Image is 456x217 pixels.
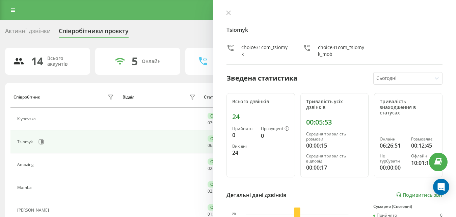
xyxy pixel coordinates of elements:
div: Tsiomyk [17,139,34,144]
div: Open Intercom Messenger [433,179,449,195]
div: choice31com_tsiomyk [241,44,290,58]
div: Співробітники проєкту [59,27,129,38]
div: 06:26:51 [380,142,405,150]
div: Онлайн [208,181,229,188]
div: Онлайн [208,158,229,165]
div: 10:01:18 [411,159,437,167]
div: Всього акаунтів [47,56,82,67]
div: 0 [232,131,256,139]
div: 24 [232,113,289,121]
div: 24 [232,149,256,157]
span: 02 [208,166,212,171]
div: Онлайн [208,135,229,142]
div: Пропущені [261,126,289,132]
div: 00:00:00 [380,164,405,172]
div: : : [208,121,224,125]
div: Всього дзвінків [232,99,289,105]
div: Тривалість усіх дзвінків [306,99,363,110]
div: : : [208,143,224,148]
span: 01 [208,211,212,217]
div: Розмовляє [411,137,437,142]
div: Середня тривалість відповіді [306,154,363,164]
div: Не турбувати [380,154,405,164]
div: Тривалість знаходження в статусах [380,99,437,116]
div: Онлайн [208,113,229,119]
div: : : [208,212,224,217]
div: Сумарно (Сьогодні) [373,204,442,209]
div: 00:00:15 [306,142,363,150]
div: Онлайн [142,59,161,64]
div: Відділ [123,95,134,100]
div: : : [208,166,224,171]
div: Статус [204,95,217,100]
div: Вихідні [232,144,256,149]
div: Онлайн [380,137,405,142]
a: Подивитись звіт [396,192,442,198]
span: 02 [208,188,212,194]
div: Mamba [17,185,33,190]
div: 00:05:53 [306,118,363,126]
div: Прийнято [232,126,256,131]
div: Детальні дані дзвінків [226,191,287,199]
div: Онлайн [208,204,229,211]
div: Klynovska [17,116,37,121]
div: Зведена статистика [226,73,297,83]
span: 06 [208,143,212,148]
span: 07 [208,120,212,126]
div: 5 [132,55,138,68]
div: 00:12:45 [411,142,437,150]
div: Активні дзвінки [5,27,51,38]
div: : : [208,189,224,194]
text: 20 [232,212,236,216]
div: 14 [31,55,43,68]
h4: Tsiomyk [226,26,442,34]
div: Офлайн [411,154,437,158]
div: 00:00:17 [306,164,363,172]
div: Середня тривалість розмови [306,132,363,142]
div: Співробітник [14,95,40,100]
div: [PERSON_NAME] [17,208,51,213]
div: 0 [261,132,289,140]
div: Amazing [17,162,35,167]
div: choice31com_tsiomyk_mob [318,44,366,58]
